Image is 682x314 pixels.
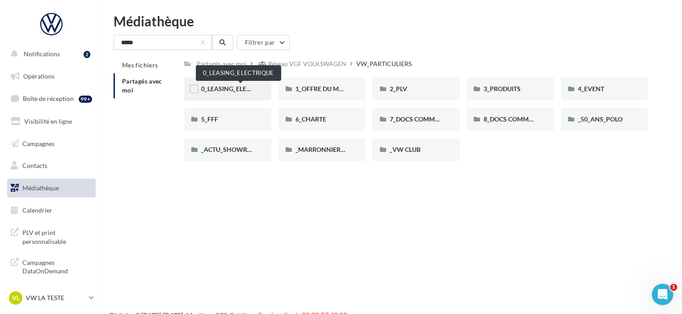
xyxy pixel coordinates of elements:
a: Campagnes [5,134,97,153]
span: 4_EVENT [578,85,604,92]
p: VW LA TESTE [26,293,85,302]
div: Médiathèque [114,14,671,28]
span: 1_OFFRE DU MOIS [295,85,349,92]
span: Mes fichiers [122,61,158,69]
div: VW_PARTICULIERS [356,59,412,68]
span: 6_CHARTE [295,115,326,123]
span: Visibilité en ligne [24,117,72,125]
div: 99+ [79,96,92,103]
span: Campagnes DataOnDemand [22,256,92,276]
button: Filtrer par [237,35,290,50]
span: _VW CLUB [389,146,420,153]
span: Calendrier [22,206,52,214]
span: 2_PLV [389,85,407,92]
span: 3_PRODUITS [484,85,521,92]
button: Notifications 2 [5,45,94,63]
div: 0_LEASING_ELECTRIQUE [196,65,281,81]
a: Visibilité en ligne [5,112,97,131]
a: Campagnes DataOnDemand [5,253,97,279]
span: Contacts [22,162,47,169]
div: Partagés avec moi [197,59,247,68]
span: 8_DOCS COMMUNICATION [484,115,563,123]
span: Médiathèque [22,184,59,192]
span: Campagnes [22,139,55,147]
div: 2 [84,51,90,58]
span: Notifications [24,50,60,58]
span: 1 [670,284,677,291]
a: Boîte de réception99+ [5,89,97,108]
span: PLV et print personnalisable [22,226,92,246]
span: Boîte de réception [23,95,74,102]
span: 7_DOCS COMMERCIAUX [389,115,461,123]
div: Réseau VGF VOLKSWAGEN [268,59,346,68]
a: Calendrier [5,201,97,220]
a: Contacts [5,156,97,175]
a: Médiathèque [5,179,97,197]
a: PLV et print personnalisable [5,223,97,249]
span: _ACTU_SHOWROOM [201,146,263,153]
span: 5_FFF [201,115,218,123]
span: 0_LEASING_ELECTRIQUE [201,85,273,92]
a: Opérations [5,67,97,86]
a: VL VW LA TESTE [7,289,96,306]
span: VL [12,293,20,302]
iframe: Intercom live chat [652,284,673,305]
span: _50_ANS_POLO [578,115,623,123]
span: Opérations [23,72,55,80]
span: Partagés avec moi [122,77,162,94]
span: _MARRONNIERS_25 [295,146,354,153]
